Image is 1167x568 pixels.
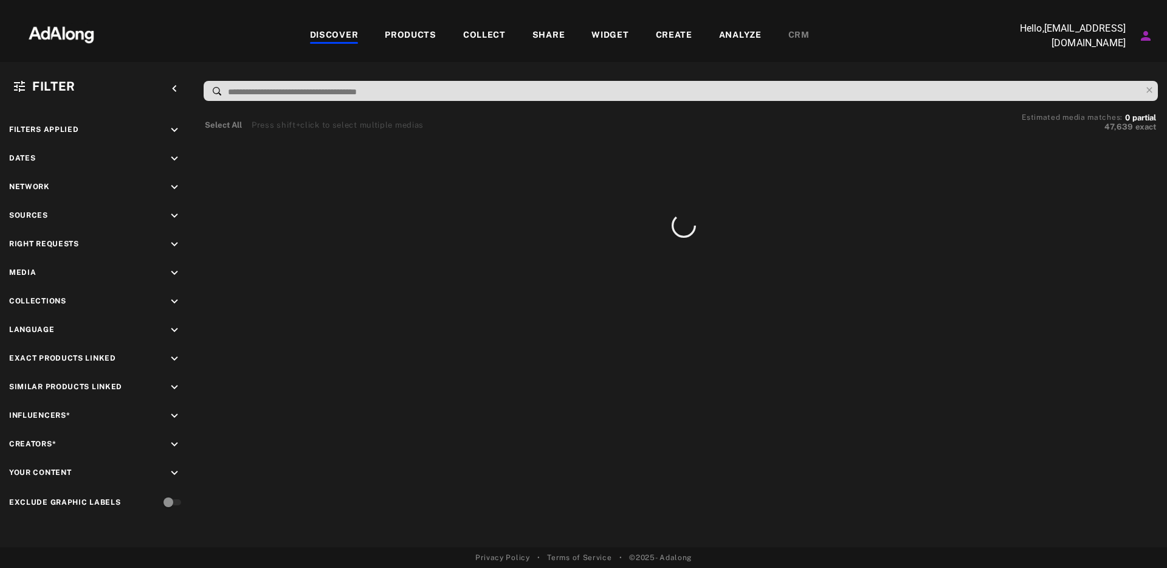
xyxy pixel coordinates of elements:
[32,79,75,94] span: Filter
[168,409,181,423] i: keyboard_arrow_down
[9,497,120,508] div: Exclude Graphic Labels
[168,295,181,308] i: keyboard_arrow_down
[719,29,762,43] div: ANALYZE
[547,552,611,563] a: Terms of Service
[463,29,506,43] div: COLLECT
[1022,113,1123,122] span: Estimated media matches:
[168,381,181,394] i: keyboard_arrow_down
[9,440,56,448] span: Creators*
[205,119,242,131] button: Select All
[9,297,66,305] span: Collections
[310,29,359,43] div: DISCOVER
[532,29,565,43] div: SHARE
[168,266,181,280] i: keyboard_arrow_down
[1022,121,1156,133] button: 47,639exact
[252,119,424,131] div: Press shift+click to select multiple medias
[168,82,181,95] i: keyboard_arrow_left
[1135,26,1156,46] button: Account settings
[1104,122,1133,131] span: 47,639
[619,552,622,563] span: •
[168,181,181,194] i: keyboard_arrow_down
[9,182,50,191] span: Network
[8,15,115,52] img: 63233d7d88ed69de3c212112c67096b6.png
[591,29,628,43] div: WIDGET
[168,352,181,365] i: keyboard_arrow_down
[168,466,181,480] i: keyboard_arrow_down
[385,29,436,43] div: PRODUCTS
[9,240,79,248] span: Right Requests
[629,552,692,563] span: © 2025 - Adalong
[475,552,530,563] a: Privacy Policy
[1125,113,1130,122] span: 0
[9,354,116,362] span: Exact Products Linked
[656,29,692,43] div: CREATE
[168,324,181,337] i: keyboard_arrow_down
[1125,115,1156,121] button: 0partial
[788,29,810,43] div: CRM
[168,123,181,137] i: keyboard_arrow_down
[168,438,181,451] i: keyboard_arrow_down
[9,468,71,477] span: Your Content
[9,211,48,220] span: Sources
[168,238,181,251] i: keyboard_arrow_down
[537,552,540,563] span: •
[9,125,79,134] span: Filters applied
[168,152,181,165] i: keyboard_arrow_down
[9,383,122,391] span: Similar Products Linked
[9,154,36,162] span: Dates
[9,268,36,277] span: Media
[1004,21,1126,50] p: Hello, [EMAIL_ADDRESS][DOMAIN_NAME]
[9,411,70,420] span: Influencers*
[9,325,55,334] span: Language
[168,209,181,223] i: keyboard_arrow_down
